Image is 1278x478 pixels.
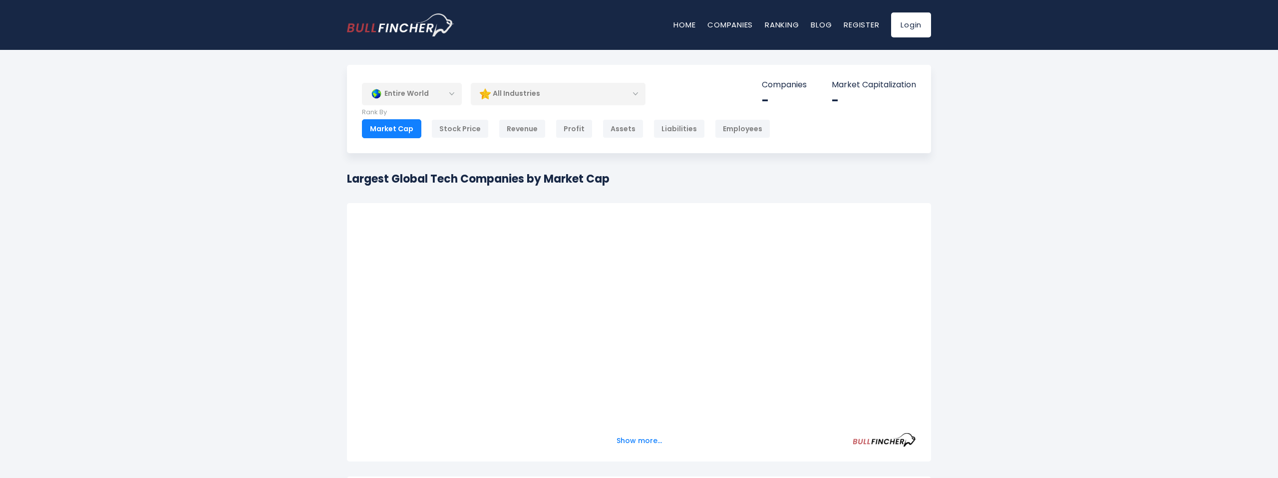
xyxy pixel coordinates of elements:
a: Login [891,12,931,37]
div: - [762,93,807,108]
p: Rank By [362,108,770,117]
div: Employees [715,119,770,138]
a: Register [844,19,879,30]
div: All Industries [471,82,645,105]
a: Go to homepage [347,13,454,36]
div: Market Cap [362,119,421,138]
div: - [832,93,916,108]
div: Assets [603,119,643,138]
p: Companies [762,80,807,90]
a: Ranking [765,19,799,30]
a: Companies [707,19,753,30]
div: Revenue [499,119,546,138]
p: Market Capitalization [832,80,916,90]
button: Show more... [611,433,668,449]
a: Blog [811,19,832,30]
a: Home [673,19,695,30]
img: bullfincher logo [347,13,454,36]
h1: Largest Global Tech Companies by Market Cap [347,171,610,187]
div: Liabilities [653,119,705,138]
div: Profit [556,119,593,138]
div: Stock Price [431,119,489,138]
div: Entire World [362,82,462,105]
